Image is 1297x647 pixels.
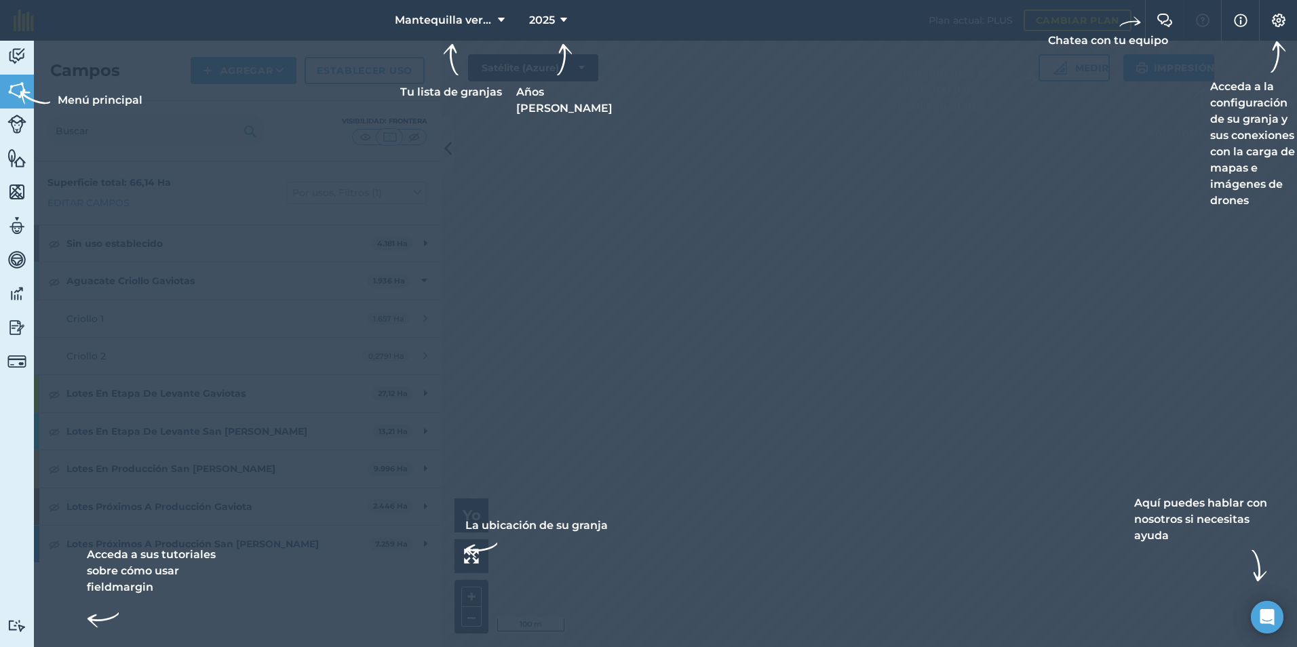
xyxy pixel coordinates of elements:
img: svg+xml;base64,PD94bWwgdmVyc2lvbj0iMS4wIiBlbmNvZGluZz0idXRmLTgiPz4KPCEtLSBHZW5lcmF0b3I6IEFkb2JlIE... [7,283,26,304]
font: La ubicación de su granja [465,517,608,534]
font: Años [PERSON_NAME] [516,84,613,117]
img: Un icono de engranaje [1271,14,1287,27]
div: Abra Intercom Messenger [1251,601,1283,633]
font: Acceda a sus tutoriales sobre cómo usar fieldmargin [87,547,228,595]
span: 2025 [529,12,555,28]
img: svg+xml;base64,PHN2ZyB4bWxucz0iaHR0cDovL3d3dy53My5vcmcvMjAwMC9zdmciIHdpZHRoPSI1NiIgaGVpZ2h0PSI2MC... [7,148,26,168]
font: Tu lista de granjas [400,84,502,100]
img: svg+xml;base64,PD94bWwgdmVyc2lvbj0iMS4wIiBlbmNvZGluZz0idXRmLTgiPz4KPCEtLSBHZW5lcmF0b3I6IEFkb2JlIE... [7,216,26,236]
span: Mantequilla verde [395,12,492,28]
font: Menú principal [58,92,142,109]
font: Chatea con tu equipo [1048,33,1168,49]
img: svg+xml;base64,PD94bWwgdmVyc2lvbj0iMS4wIiBlbmNvZGluZz0idXRmLTgiPz4KPCEtLSBHZW5lcmF0b3I6IEFkb2JlIE... [7,352,26,371]
img: svg+xml;base64,PHN2ZyB4bWxucz0iaHR0cDovL3d3dy53My5vcmcvMjAwMC9zdmciIHdpZHRoPSI1NiIgaGVpZ2h0PSI2MC... [7,182,26,202]
img: svg+xml;base64,PD94bWwgdmVyc2lvbj0iMS4wIiBlbmNvZGluZz0idXRmLTgiPz4KPCEtLSBHZW5lcmF0b3I6IEFkb2JlIE... [7,250,26,270]
button: La ubicación de su granja [454,539,488,573]
img: svg+xml;base64,PHN2ZyB4bWxucz0iaHR0cDovL3d3dy53My5vcmcvMjAwMC9zdmciIHdpZHRoPSI1NiIgaGVpZ2h0PSI2MC... [7,80,26,100]
font: Acceda a la configuración de su granja y sus conexiones con la carga de mapas e imágenes de drones [1210,79,1297,209]
img: svg+xml;base64,PD94bWwgdmVyc2lvbj0iMS4wIiBlbmNvZGluZz0idXRmLTgiPz4KPCEtLSBHZW5lcmF0b3I6IEFkb2JlIE... [7,619,26,632]
img: svg+xml;base64,PHN2ZyB4bWxucz0iaHR0cDovL3d3dy53My5vcmcvMjAwMC9zdmciIHdpZHRoPSIxNyIgaGVpZ2h0PSIxNy... [1234,12,1247,28]
img: svg+xml;base64,PD94bWwgdmVyc2lvbj0iMS4wIiBlbmNvZGluZz0idXRmLTgiPz4KPCEtLSBHZW5lcmF0b3I6IEFkb2JlIE... [7,46,26,66]
img: svg+xml;base64,PD94bWwgdmVyc2lvbj0iMS4wIiBlbmNvZGluZz0idXRmLTgiPz4KPCEtLSBHZW5lcmF0b3I6IEFkb2JlIE... [7,317,26,338]
font: Aquí puedes hablar con nosotros si necesitas ayuda [1134,495,1275,544]
img: svg+xml;base64,PD94bWwgdmVyc2lvbj0iMS4wIiBlbmNvZGluZz0idXRmLTgiPz4KPCEtLSBHZW5lcmF0b3I6IEFkb2JlIE... [7,115,26,134]
img: Cuatro flechas, una apuntando hacia arriba a la izquierda, una hacia arriba a la derecha, una hac... [464,549,479,564]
